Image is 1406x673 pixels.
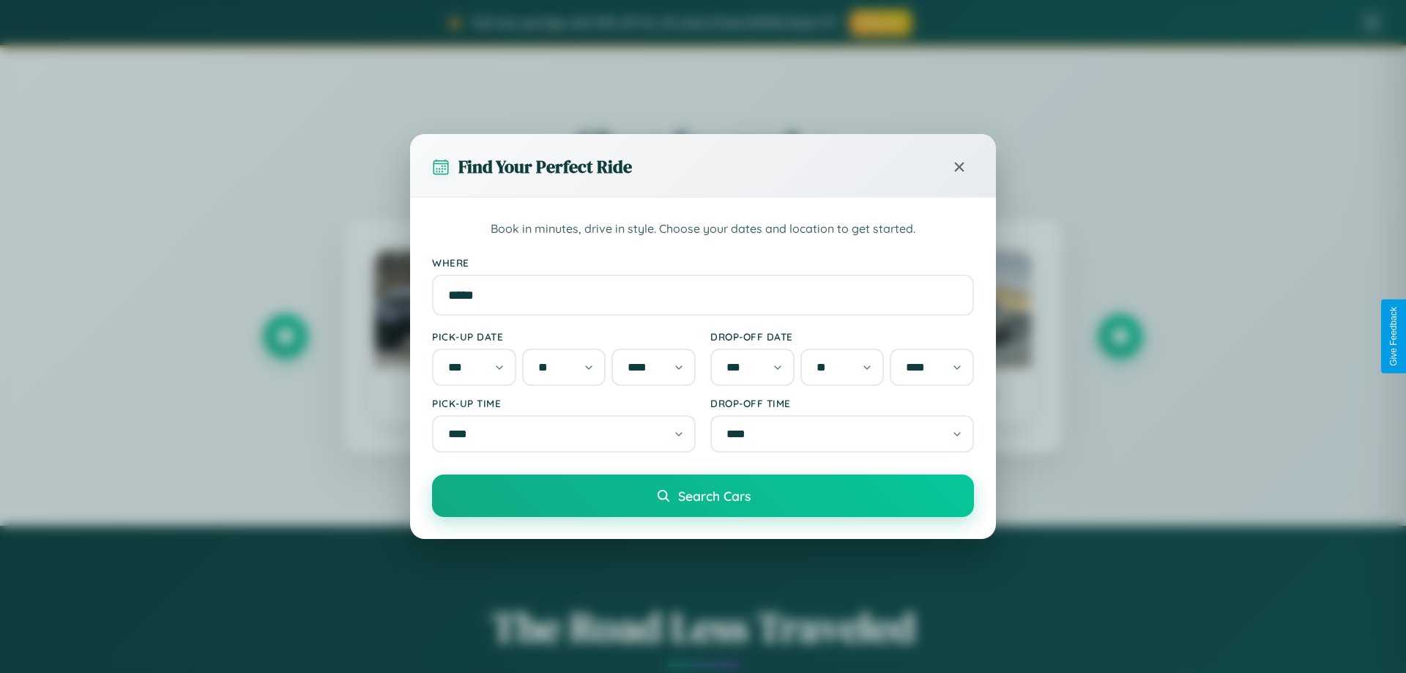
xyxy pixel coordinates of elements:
[710,330,974,343] label: Drop-off Date
[710,397,974,409] label: Drop-off Time
[432,330,696,343] label: Pick-up Date
[432,220,974,239] p: Book in minutes, drive in style. Choose your dates and location to get started.
[458,155,632,179] h3: Find Your Perfect Ride
[678,488,751,504] span: Search Cars
[432,397,696,409] label: Pick-up Time
[432,256,974,269] label: Where
[432,475,974,517] button: Search Cars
